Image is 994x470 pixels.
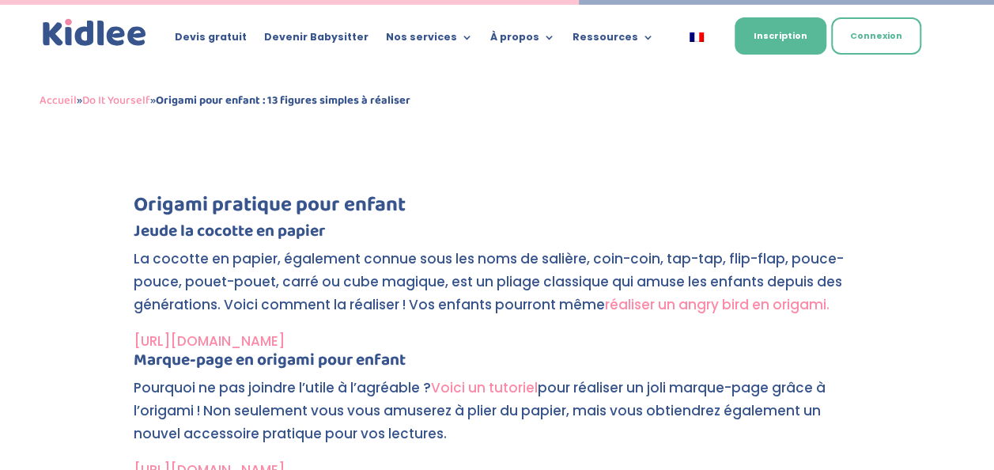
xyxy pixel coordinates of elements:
[40,91,77,110] a: Accueil
[134,218,159,244] strong: Jeu
[431,378,538,397] a: Voici un tutoriel
[264,32,368,49] a: Devenir Babysitter
[735,17,826,55] a: Inscription
[134,223,861,248] h4: de la cocotte en papier
[134,377,861,459] p: Pourquoi ne pas joindre l’utile à l’agréable ? pour réaliser un joli marque-page grâce à l’origam...
[40,16,149,50] a: Kidlee Logo
[134,195,861,223] h3: Origami pratique pour enfant
[573,32,654,49] a: Ressources
[134,248,861,330] p: La cocotte en papier, également connue sous les noms de salière, coin-coin, tap-tap, flip-flap, p...
[831,17,921,55] a: Connexion
[156,91,410,110] strong: Origami pour enfant : 13 figures simples à réaliser
[175,32,247,49] a: Devis gratuit
[40,16,149,50] img: logo_kidlee_bleu
[690,32,704,42] img: Français
[134,352,861,377] h4: Marque-page en origami pour enfant
[490,32,555,49] a: À propos
[605,295,830,314] a: réaliser un angry bird en origami.
[82,91,150,110] a: Do It Yourself
[134,332,285,351] a: [URL][DOMAIN_NAME]
[386,32,473,49] a: Nos services
[40,91,410,110] span: » »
